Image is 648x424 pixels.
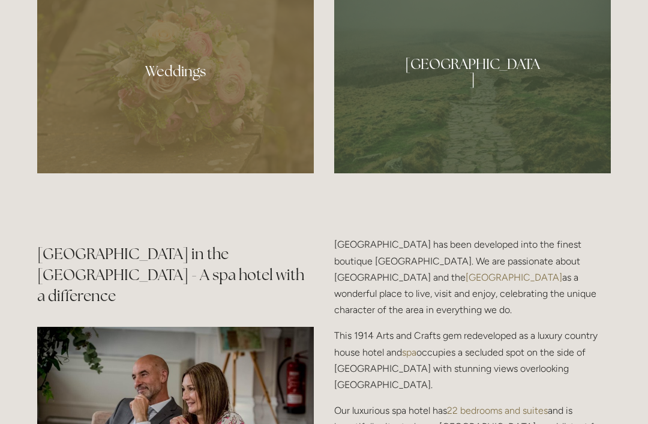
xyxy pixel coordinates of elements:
[466,272,562,283] a: [GEOGRAPHIC_DATA]
[334,327,611,393] p: This 1914 Arts and Crafts gem redeveloped as a luxury country house hotel and occupies a secluded...
[447,405,548,416] a: 22 bedrooms and suites
[37,243,314,306] h2: [GEOGRAPHIC_DATA] in the [GEOGRAPHIC_DATA] - A spa hotel with a difference
[402,347,416,358] a: spa
[334,236,611,318] p: [GEOGRAPHIC_DATA] has been developed into the finest boutique [GEOGRAPHIC_DATA]. We are passionat...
